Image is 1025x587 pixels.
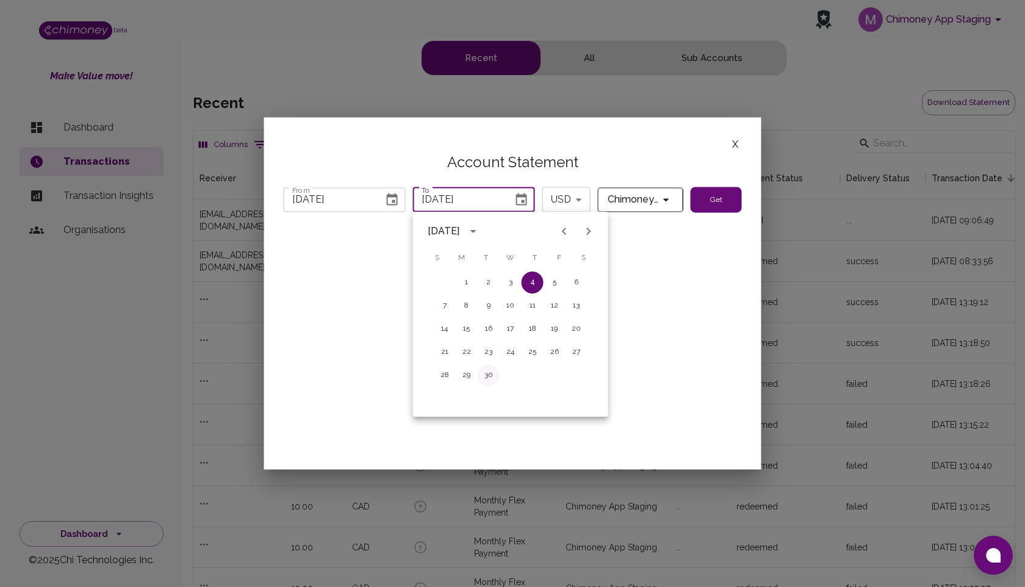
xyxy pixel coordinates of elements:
label: To [422,185,430,195]
button: 29 [456,364,478,386]
span: Thursday [524,246,546,270]
button: 25 [522,341,544,363]
span: Tuesday [475,246,497,270]
button: 17 [500,318,522,340]
button: Previous month [552,219,577,243]
button: 7 [434,295,456,317]
button: 21 [434,341,456,363]
button: 10 [500,295,522,317]
label: From [292,185,310,195]
button: 13 [566,295,588,317]
button: 2 [478,272,500,293]
span: Sunday [426,246,448,270]
button: 23 [478,341,500,363]
input: MM/DD/YYYY [413,187,505,212]
button: 28 [434,364,456,386]
button: 14 [434,318,456,340]
button: Choose date, selected date is Sep 4, 2025 [509,187,534,212]
span: Friday [548,246,570,270]
div: [DATE] [428,224,459,239]
button: 1 [456,272,478,293]
button: 27 [566,341,588,363]
button: 5 [544,272,566,293]
button: 9 [478,295,500,317]
button: Next month [577,219,601,243]
button: 20 [566,318,588,340]
button: calendar view is open, switch to year view [463,221,484,242]
button: 22 [456,341,478,363]
div: USD [542,182,591,217]
button: Open chat window [974,536,1013,575]
input: MM/DD/YYYY [284,187,375,212]
button: 6 [566,272,588,293]
button: 19 [544,318,566,340]
span: Wednesday [500,246,522,270]
button: Choose date, selected date is Aug 1, 2025 [380,187,405,212]
span: Chimoney App Staging [608,191,659,208]
span: Saturday [573,246,595,270]
button: Get [691,187,742,212]
button: 30 [478,364,500,386]
button: 16 [478,318,500,340]
button: 11 [522,295,544,317]
button: 8 [456,295,478,317]
button: 18 [522,318,544,340]
button: 26 [544,341,566,363]
button: 15 [456,318,478,340]
button: X [728,137,742,153]
button: 3 [500,272,522,293]
h5: Account Statement [284,153,742,172]
button: 12 [544,295,566,317]
button: account of current user [598,187,683,212]
button: 24 [500,341,522,363]
button: 4 [522,272,544,293]
span: Monday [451,246,473,270]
